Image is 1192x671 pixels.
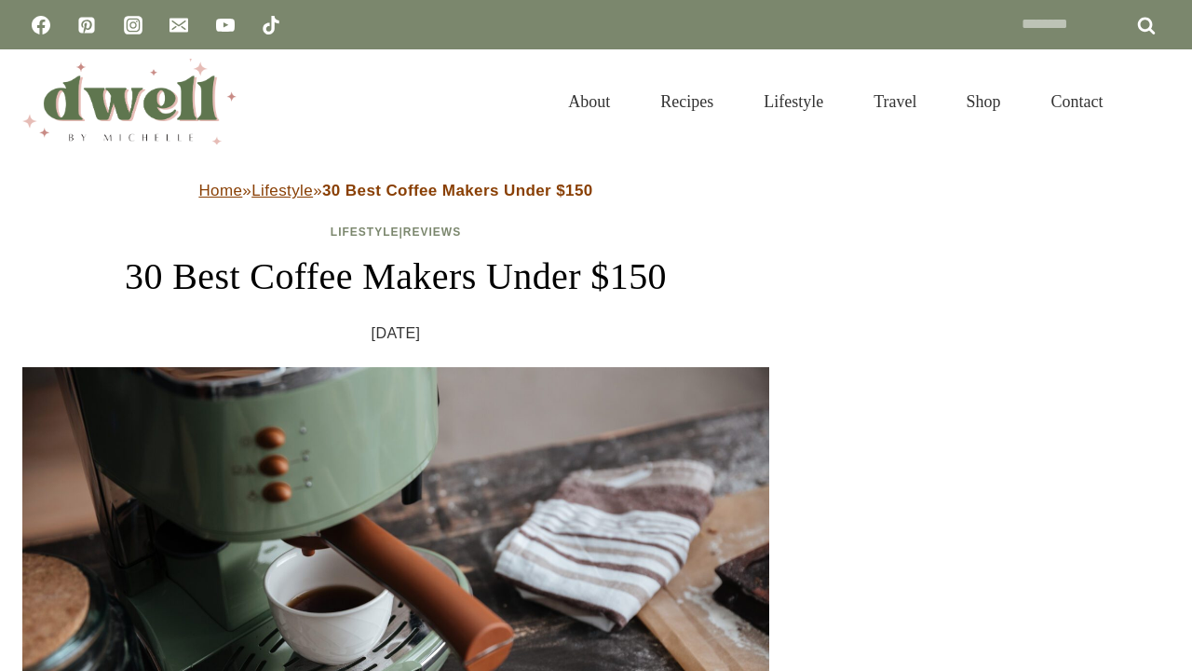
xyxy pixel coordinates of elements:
a: Shop [941,69,1026,134]
span: » » [198,182,592,199]
a: Recipes [635,69,738,134]
a: YouTube [207,7,244,44]
a: Pinterest [68,7,105,44]
nav: Primary Navigation [543,69,1129,134]
a: Reviews [403,226,461,239]
a: Facebook [22,7,60,44]
time: [DATE] [372,320,421,348]
h1: 30 Best Coffee Makers Under $150 [22,249,769,305]
img: DWELL by michelle [22,59,237,144]
a: TikTok [252,7,290,44]
strong: 30 Best Coffee Makers Under $150 [322,182,593,199]
a: Lifestyle [738,69,848,134]
a: Home [198,182,242,199]
button: View Search Form [1138,86,1170,117]
a: Instagram [115,7,152,44]
a: Contact [1026,69,1129,134]
a: Email [160,7,197,44]
a: Lifestyle [331,226,400,239]
a: Lifestyle [251,182,313,199]
a: Travel [848,69,941,134]
a: About [543,69,635,134]
span: | [331,226,461,239]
